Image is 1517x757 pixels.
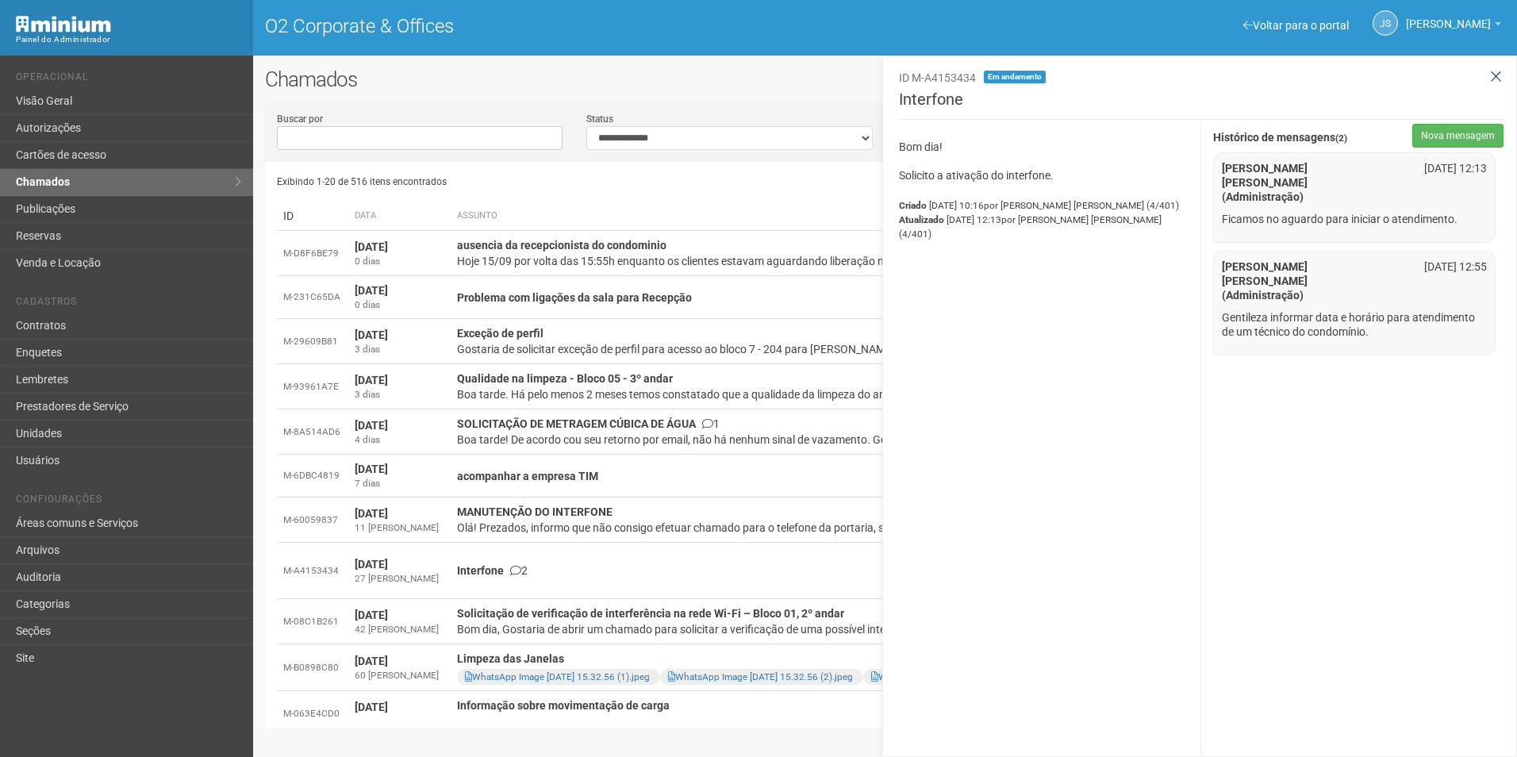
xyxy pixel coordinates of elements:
[348,202,451,231] th: Data
[899,91,1504,120] h3: Interfone
[265,67,1505,91] h2: Chamados
[457,607,844,620] strong: Solicitação de verificação de interferência na rede Wi-Fi – Bloco 01, 2º andar
[355,463,388,475] strong: [DATE]
[871,671,1042,682] a: WhatsApp Image [DATE] 15.32.56.jpeg
[899,214,1162,240] span: por [PERSON_NAME] [PERSON_NAME] (4/401)
[277,644,348,691] td: M-B0898C80
[702,417,720,430] span: 1
[355,507,388,520] strong: [DATE]
[355,521,444,535] div: 11 [PERSON_NAME]
[457,470,598,482] strong: acompanhar a empresa TIM
[16,33,241,47] div: Painel do Administrador
[1412,124,1504,148] button: Nova mensagem
[355,419,388,432] strong: [DATE]
[355,284,388,297] strong: [DATE]
[899,71,976,84] span: ID M-A4153434
[457,432,1214,448] div: Boa tarde! De acordo cou seu retorno por email, não há nenhum sinal de vazamento. Gostaria de sol...
[355,298,444,312] div: 0 dias
[355,255,444,268] div: 0 dias
[277,231,348,276] td: M-D8F6BE79
[899,214,1162,240] span: [DATE] 12:13
[899,140,1189,183] p: Bom dia! Solicito a ativação do interfone.
[510,564,528,577] span: 2
[277,455,348,498] td: M-6DBC4819
[457,505,613,518] strong: MANUTENÇÃO DO INTERFONE
[277,691,348,736] td: M-063E4CD0
[899,200,927,211] strong: Criado
[355,558,388,571] strong: [DATE]
[457,699,670,712] strong: Informação sobre movimentação de carga
[277,498,348,543] td: M-60059837
[1373,10,1398,36] a: JS
[265,16,874,37] h1: O2 Corporate & Offices
[355,240,388,253] strong: [DATE]
[355,715,444,728] div: 60 [PERSON_NAME]
[984,200,1179,211] span: por [PERSON_NAME] [PERSON_NAME] (4/401)
[457,621,1214,637] div: Bom dia, Gostaria de abrir um chamado para solicitar a verificação de uma possível interferência ...
[277,170,885,194] div: Exibindo 1-20 de 516 itens encontrados
[277,202,348,231] td: ID
[355,433,444,447] div: 4 dias
[1222,310,1487,339] p: Gentileza informar data e horário para atendimento de um técnico do condomínio.
[355,655,388,667] strong: [DATE]
[355,572,444,586] div: 27 [PERSON_NAME]
[465,671,650,682] a: WhatsApp Image [DATE] 15.32.56 (1).jpeg
[355,701,388,713] strong: [DATE]
[457,652,564,665] strong: Limpeza das Janelas
[457,564,504,577] strong: Interfone
[355,343,444,356] div: 3 dias
[277,276,348,319] td: M-231C65DA
[16,494,241,510] li: Configurações
[586,112,613,126] label: Status
[1243,19,1349,32] a: Voltar para o portal
[457,713,1214,729] div: Boa tarde estaremos retirando alguns móveis do escritório semana que vem e para isto teremos a ne...
[457,520,1214,536] div: Olá! Prezados, informo que não consigo efetuar chamado para o telefone da portaria, somente receb...
[1222,260,1308,302] strong: [PERSON_NAME] [PERSON_NAME] (Administração)
[984,71,1046,83] span: Em andamento
[277,599,348,644] td: M-08C1B261
[668,671,853,682] a: WhatsApp Image [DATE] 15.32.56 (2).jpeg
[1403,259,1499,274] div: [DATE] 12:55
[899,214,944,225] strong: Atualizado
[451,202,1220,231] th: Assunto
[457,341,1214,357] div: Gostaria de solicitar exceção de perfil para acesso ao bloco 7 - 204 para [PERSON_NAME]. Atenci...
[16,71,241,88] li: Operacional
[457,417,696,430] strong: SOLICITAÇÃO DE METRAGEM CÚBICA DE ÁGUA
[457,239,666,252] strong: ausencia da recepcionista do condominio
[355,374,388,386] strong: [DATE]
[457,327,543,340] strong: Exceção de perfil
[277,543,348,599] td: M-A4153434
[929,200,1179,211] span: [DATE] 10:16
[457,386,1214,402] div: Boa tarde. Há pelo menos 2 meses temos constatado que a qualidade da limpeza do andar caiu bastan...
[1406,20,1501,33] a: [PERSON_NAME]
[355,329,388,341] strong: [DATE]
[1213,132,1347,144] strong: Histórico de mensagens
[1222,212,1487,226] p: Ficamos no aguardo para iniciar o atendimento.
[1406,2,1491,30] span: Jeferson Souza
[16,296,241,313] li: Cadastros
[355,388,444,402] div: 3 dias
[1222,162,1308,203] strong: [PERSON_NAME] [PERSON_NAME] (Administração)
[16,16,111,33] img: Minium
[277,409,348,455] td: M-8A514AD6
[355,609,388,621] strong: [DATE]
[457,253,1214,269] div: Hoje 15/09 por volta das 15:55h enquanto os clientes estavam aguardando liberação na recepção do ...
[1335,133,1347,144] span: (2)
[355,623,444,636] div: 42 [PERSON_NAME]
[277,319,348,364] td: M-29609B81
[457,372,673,385] strong: Qualidade na limpeza - Bloco 05 - 3º andar
[1403,161,1499,175] div: [DATE] 12:13
[355,477,444,490] div: 7 dias
[277,112,323,126] label: Buscar por
[457,291,692,304] strong: Problema com ligações da sala para Recepção
[277,364,348,409] td: M-93961A7E
[355,669,444,682] div: 60 [PERSON_NAME]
